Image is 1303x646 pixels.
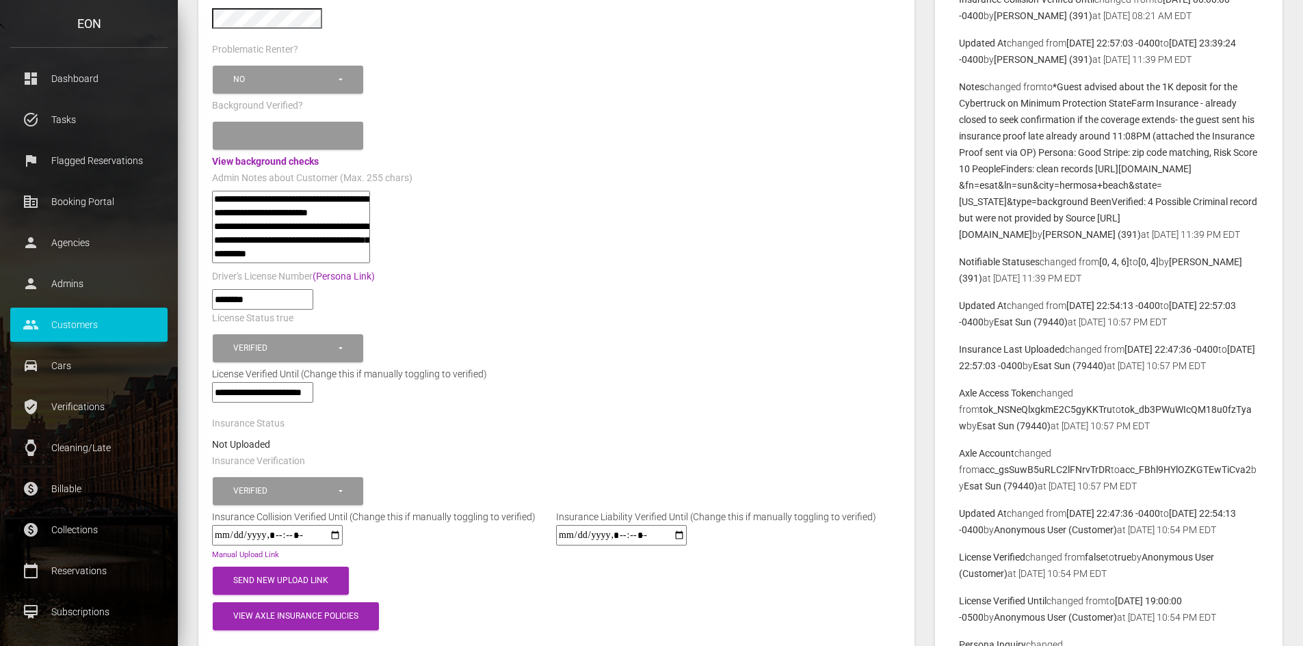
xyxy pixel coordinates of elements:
[21,479,157,499] p: Billable
[959,448,1014,459] b: Axle Account
[21,314,157,335] p: Customers
[10,431,168,465] a: watch Cleaning/Late
[21,109,157,130] p: Tasks
[212,439,270,450] strong: Not Uploaded
[1085,552,1105,563] b: false
[212,99,303,113] label: Background Verified?
[994,54,1092,65] b: [PERSON_NAME] (391)
[21,520,157,540] p: Collections
[959,388,1036,399] b: Axle Access Token
[546,509,886,525] div: Insurance Liability Verified Until (Change this if manually toggling to verified)
[313,271,375,282] a: (Persona Link)
[233,74,337,85] div: No
[10,144,168,178] a: flag Flagged Reservations
[977,420,1051,431] b: Esat Sun (79440)
[213,334,363,362] button: Verified
[1114,552,1131,563] b: true
[21,396,157,417] p: Verifications
[212,312,293,325] label: License Status true
[212,455,305,468] label: Insurance Verification
[213,602,379,630] button: View Axle Insurance Policies
[10,554,168,588] a: calendar_today Reservations
[21,191,157,212] p: Booking Portal
[1138,256,1159,267] b: [0, 4]
[213,66,363,94] button: No
[202,366,911,382] div: License Verified Until (Change this if manually toggling to verified)
[212,43,298,57] label: Problematic Renter?
[10,62,168,96] a: dashboard Dashboard
[959,508,1007,519] b: Updated At
[994,612,1117,623] b: Anonymous User (Customer)
[10,595,168,629] a: card_membership Subscriptions
[959,341,1259,374] p: changed from to by at [DATE] 10:57 PM EDT
[212,156,319,167] a: View background checks
[213,122,363,150] button: Please select
[959,256,1040,267] b: Notifiable Statuses
[10,349,168,383] a: drive_eta Cars
[10,185,168,219] a: corporate_fare Booking Portal
[233,130,337,142] div: Please select
[21,438,157,458] p: Cleaning/Late
[212,172,412,185] label: Admin Notes about Customer (Max. 255 chars)
[959,385,1259,434] p: changed from to by at [DATE] 10:57 PM EDT
[212,417,285,431] label: Insurance Status
[202,509,546,525] div: Insurance Collision Verified Until (Change this if manually toggling to verified)
[959,35,1259,68] p: changed from to by at [DATE] 11:39 PM EDT
[959,595,1047,606] b: License Verified Until
[979,464,1111,475] b: acc_gsSuwB5uRLC2lFNrvTrDR
[1066,508,1160,519] b: [DATE] 22:47:36 -0400
[10,267,168,301] a: person Admins
[21,68,157,89] p: Dashboard
[10,308,168,342] a: people Customers
[959,549,1259,582] p: changed from to by at [DATE] 10:54 PM EDT
[233,485,337,497] div: Verified
[21,150,157,171] p: Flagged Reservations
[212,550,279,559] a: Manual Upload Link
[959,297,1259,330] p: changed from to by at [DATE] 10:57 PM EDT
[1066,38,1160,49] b: [DATE] 22:57:03 -0400
[10,472,168,506] a: paid Billable
[959,552,1025,563] b: License Verified
[1120,464,1251,475] b: acc_FBhl9HYlOZKGTEwTiCva2
[994,524,1117,535] b: Anonymous User (Customer)
[994,317,1068,327] b: Esat Sun (79440)
[10,103,168,137] a: task_alt Tasks
[21,355,157,376] p: Cars
[959,445,1259,494] p: changed from to by at [DATE] 10:57 PM EDT
[959,79,1259,243] p: changed from to by at [DATE] 11:39 PM EDT
[21,232,157,253] p: Agencies
[979,404,1112,415] b: tok_NSNeQlxgkmE2C5gyKKTru
[964,481,1038,492] b: Esat Sun (79440)
[959,344,1065,355] b: Insurance Last Uploaded
[10,513,168,547] a: paid Collections
[233,342,337,354] div: Verified
[1066,300,1160,311] b: [DATE] 22:54:13 -0400
[213,567,349,595] button: Send New Upload Link
[1033,360,1107,371] b: Esat Sun (79440)
[1124,344,1218,355] b: [DATE] 22:47:36 -0400
[213,477,363,505] button: Verified
[21,273,157,294] p: Admins
[1042,229,1141,240] b: [PERSON_NAME] (391)
[10,226,168,260] a: person Agencies
[959,505,1259,538] p: changed from to by at [DATE] 10:54 PM EDT
[1099,256,1129,267] b: [0, 4, 6]
[959,38,1007,49] b: Updated At
[959,300,1007,311] b: Updated At
[21,602,157,622] p: Subscriptions
[959,593,1259,625] p: changed from to by at [DATE] 10:54 PM EDT
[994,10,1092,21] b: [PERSON_NAME] (391)
[959,254,1259,286] p: changed from to by at [DATE] 11:39 PM EDT
[10,390,168,424] a: verified_user Verifications
[959,81,984,92] b: Notes
[959,81,1257,240] b: *Guest advised about the 1K deposit for the Cybertruck on Minimum Protection StateFarm Insurance ...
[21,561,157,581] p: Reservations
[212,270,375,284] label: Driver's License Number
